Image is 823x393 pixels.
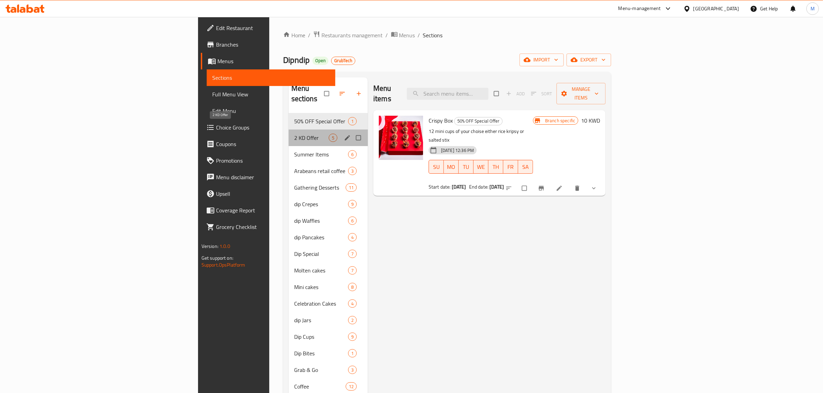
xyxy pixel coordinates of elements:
nav: breadcrumb [283,31,611,40]
span: Branches [216,40,330,49]
span: Coffee [294,382,346,391]
span: SA [521,162,530,172]
p: 12 mini cups of your choise either rice kripsy or salted stix [429,127,533,144]
div: items [329,134,337,142]
span: 1 [348,350,356,357]
span: Arabeans retail coffee [294,167,348,175]
span: 6 [348,151,356,158]
span: Select all sections [320,87,335,100]
button: WE [474,160,488,174]
button: Manage items [557,83,606,104]
div: items [348,150,357,159]
span: Coupons [216,140,330,148]
div: Summer Items [294,150,348,159]
span: Molten cakes [294,266,348,275]
div: items [348,266,357,275]
span: dip Pancakes [294,233,348,241]
span: FR [506,162,515,172]
span: Celebration Cakes [294,299,348,308]
span: GrubTech [331,58,355,64]
span: Sections [423,31,443,39]
a: Coupons [201,136,336,152]
div: 50% OFF Special Offer [294,117,348,125]
span: 9 [348,334,356,340]
div: dip Waffles [294,217,348,225]
span: export [572,56,606,64]
div: Dip Special7 [289,246,368,262]
b: [DATE] [452,182,466,191]
span: SU [432,162,441,172]
span: dip Jars [294,316,348,324]
span: 8 [348,284,356,290]
a: Sections [207,69,336,86]
span: Upsell [216,190,330,198]
div: items [348,250,357,258]
span: 3 [348,367,356,373]
a: Menus [201,53,336,69]
div: Grab & Go3 [289,362,368,378]
div: items [348,366,357,374]
div: Gathering Desserts [294,183,346,192]
div: Molten cakes7 [289,262,368,279]
button: SA [518,160,533,174]
div: items [348,316,357,324]
div: Celebration Cakes4 [289,295,368,312]
span: 7 [348,251,356,257]
span: 1.0.0 [219,242,230,251]
button: TH [488,160,503,174]
div: Mini cakes [294,283,348,291]
input: search [407,88,488,100]
span: Manage items [562,85,600,102]
div: 50% OFF Special Offer1 [289,113,368,130]
div: items [348,283,357,291]
span: Promotions [216,156,330,165]
span: Select section first [526,88,557,99]
span: Select section [490,87,504,100]
button: sort-choices [501,181,518,196]
span: M [811,5,815,12]
a: Menu disclaimer [201,169,336,185]
button: FR [503,160,518,174]
div: Dip Special [294,250,348,258]
span: import [525,56,558,64]
span: TU [461,162,471,172]
span: Menu disclaimer [216,173,330,181]
div: Summer Items6 [289,146,368,163]
span: 11 [346,184,356,191]
span: Crispy Box [429,115,453,126]
span: End date: [469,182,488,191]
span: 2 KD Offer [294,134,329,142]
button: export [567,54,611,66]
span: Dip Cups [294,333,348,341]
div: items [348,299,357,308]
a: Support.OpsPlatform [202,260,245,269]
div: Arabeans retail coffee3 [289,163,368,179]
div: dip Crepes9 [289,196,368,212]
span: [DATE] 12:36 PM [438,147,477,154]
a: Coverage Report [201,202,336,219]
div: [GEOGRAPHIC_DATA] [693,5,739,12]
a: Edit menu item [556,185,564,192]
span: 50% OFF Special Offer [455,117,502,125]
div: Mini cakes8 [289,279,368,295]
h2: Menu items [373,83,399,104]
div: Dip Bites1 [289,345,368,362]
a: Upsell [201,185,336,202]
span: Edit Restaurant [216,24,330,32]
span: Version: [202,242,218,251]
span: 7 [348,267,356,274]
button: delete [570,181,586,196]
a: Branches [201,36,336,53]
a: Choice Groups [201,119,336,136]
div: dip Jars2 [289,312,368,328]
div: Menu-management [618,4,661,13]
div: items [348,167,357,175]
a: Restaurants management [313,31,383,40]
span: WE [476,162,486,172]
span: Choice Groups [216,123,330,132]
span: Sort sections [335,86,351,101]
span: Full Menu View [212,90,330,98]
